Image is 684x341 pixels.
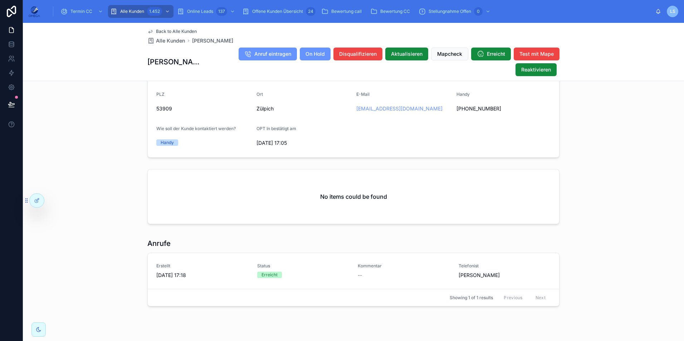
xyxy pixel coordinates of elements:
[256,105,351,112] span: Zülpich
[256,139,351,147] span: [DATE] 17:05
[147,57,203,67] h1: [PERSON_NAME]
[358,272,362,279] span: --
[239,48,297,60] button: Anruf eintragen
[356,92,370,97] span: E-Mail
[306,7,316,16] div: 24
[147,37,185,44] a: Alle Kunden
[156,92,165,97] span: PLZ
[147,7,162,16] div: 1.452
[192,37,233,44] a: [PERSON_NAME]
[356,105,443,112] a: [EMAIL_ADDRESS][DOMAIN_NAME]
[516,63,557,76] button: Reaktivieren
[46,4,655,19] div: scrollable content
[339,50,377,58] span: Disqualifizieren
[300,48,331,60] button: On Hold
[456,92,470,97] span: Handy
[256,126,296,131] span: OPT In bestätigt am
[391,50,422,58] span: Aktualisieren
[333,48,382,60] button: Disqualifizieren
[474,7,483,16] div: 0
[416,5,494,18] a: Stellungnahme Offen0
[29,6,40,17] img: App logo
[156,37,185,44] span: Alle Kunden
[670,9,675,14] span: LS
[431,48,468,60] button: Mapcheck
[380,9,410,14] span: Bewertung CC
[385,48,428,60] button: Aktualisieren
[429,9,471,14] span: Stellungnahme Offen
[306,50,325,58] span: On Hold
[257,263,350,269] span: Status
[519,50,554,58] span: Test mit Mape
[254,50,291,58] span: Anruf eintragen
[175,5,239,18] a: Online Leads137
[368,5,415,18] a: Bewertung CC
[156,126,236,131] span: Wie soll der Kunde kontaktiert werden?
[319,5,367,18] a: Bewertung call
[487,50,505,58] span: Erreicht
[161,139,174,146] div: Handy
[147,29,197,34] a: Back to Alle Kunden
[108,5,174,18] a: Alle Kunden1.452
[252,9,303,14] span: Offene Kunden Übersicht
[459,272,500,279] span: [PERSON_NAME]
[120,9,144,14] span: Alle Kunden
[459,263,551,269] span: Telefonist
[58,5,107,18] a: Termin CC
[156,105,251,112] span: 53909
[156,272,249,279] span: [DATE] 17:18
[456,105,551,112] span: [PHONE_NUMBER]
[156,263,249,269] span: Erstellt
[262,272,278,278] div: Erreicht
[70,9,92,14] span: Termin CC
[320,192,387,201] h2: No items could be found
[216,7,227,16] div: 137
[156,29,197,34] span: Back to Alle Kunden
[450,295,493,301] span: Showing 1 of 1 results
[147,238,171,248] h1: Anrufe
[514,48,560,60] button: Test mit Mape
[331,9,362,14] span: Bewertung call
[256,92,263,97] span: Ort
[471,48,511,60] button: Erreicht
[521,66,551,73] span: Reaktivieren
[187,9,213,14] span: Online Leads
[358,263,450,269] span: Kommentar
[437,50,462,58] span: Mapcheck
[240,5,318,18] a: Offene Kunden Übersicht24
